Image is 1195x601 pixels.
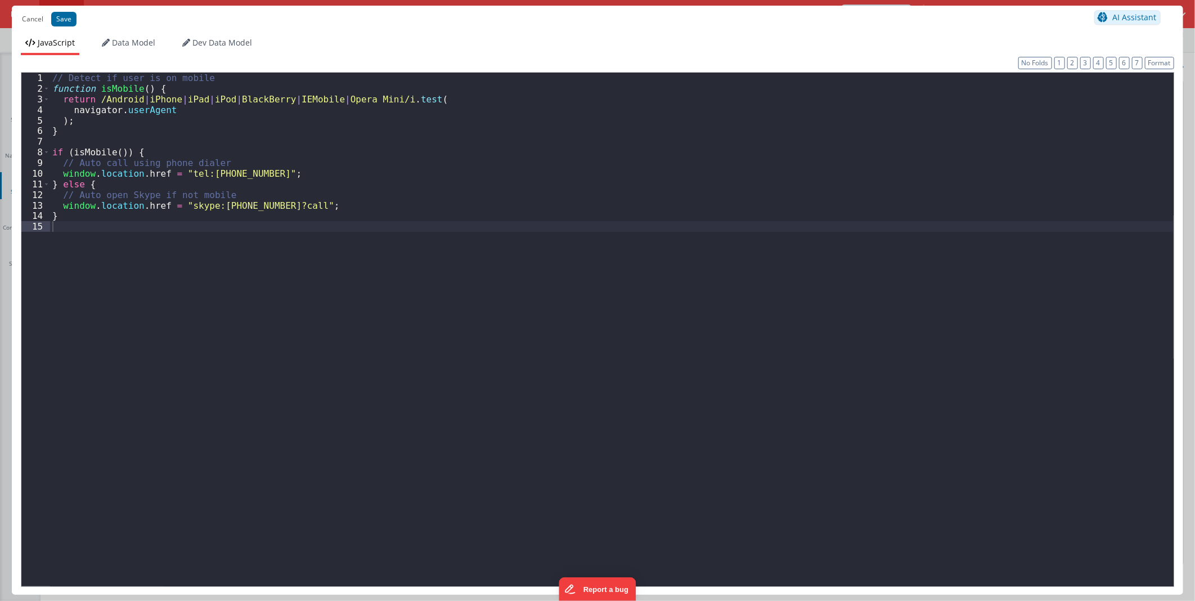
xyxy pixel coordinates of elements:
[1018,57,1052,69] button: No Folds
[1093,57,1104,69] button: 4
[559,577,636,601] iframe: Marker.io feedback button
[21,179,50,190] div: 11
[1145,57,1174,69] button: Format
[21,210,50,221] div: 14
[1067,57,1078,69] button: 2
[21,158,50,168] div: 9
[51,12,77,26] button: Save
[192,37,252,48] span: Dev Data Model
[1054,57,1065,69] button: 1
[21,105,50,115] div: 4
[21,190,50,200] div: 12
[1080,57,1091,69] button: 3
[21,147,50,158] div: 8
[21,136,50,147] div: 7
[1106,57,1117,69] button: 5
[21,168,50,179] div: 10
[38,37,75,48] span: JavaScript
[21,125,50,136] div: 6
[112,37,155,48] span: Data Model
[21,73,50,83] div: 1
[1094,10,1161,25] button: AI Assistant
[21,115,50,126] div: 5
[1132,57,1143,69] button: 7
[1119,57,1130,69] button: 6
[16,11,49,27] button: Cancel
[21,83,50,94] div: 2
[1113,12,1157,23] span: AI Assistant
[21,200,50,211] div: 13
[21,94,50,105] div: 3
[21,221,50,232] div: 15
